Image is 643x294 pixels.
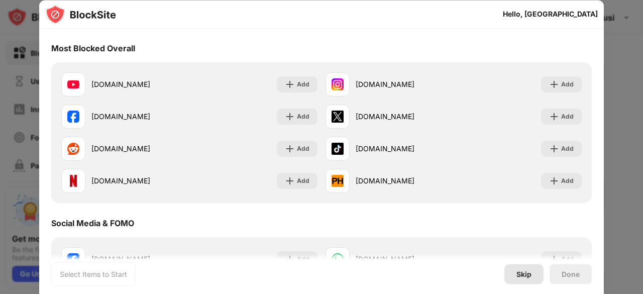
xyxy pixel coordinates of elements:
[297,144,309,154] div: Add
[356,112,454,122] div: [DOMAIN_NAME]
[297,79,309,89] div: Add
[297,112,309,122] div: Add
[91,176,189,186] div: [DOMAIN_NAME]
[51,218,134,228] div: Social Media & FOMO
[356,176,454,186] div: [DOMAIN_NAME]
[356,144,454,154] div: [DOMAIN_NAME]
[67,143,79,155] img: favicons
[297,176,309,186] div: Add
[516,270,531,278] div: Skip
[332,143,344,155] img: favicons
[562,270,580,278] div: Done
[356,79,454,90] div: [DOMAIN_NAME]
[503,10,598,18] div: Hello, [GEOGRAPHIC_DATA]
[67,111,79,123] img: favicons
[561,112,574,122] div: Add
[561,79,574,89] div: Add
[332,111,344,123] img: favicons
[67,78,79,90] img: favicons
[91,112,189,122] div: [DOMAIN_NAME]
[67,175,79,187] img: favicons
[91,144,189,154] div: [DOMAIN_NAME]
[332,175,344,187] img: favicons
[45,4,116,24] img: logo-blocksite.svg
[91,79,189,90] div: [DOMAIN_NAME]
[51,43,135,53] div: Most Blocked Overall
[332,78,344,90] img: favicons
[561,144,574,154] div: Add
[60,269,127,279] div: Select Items to Start
[561,176,574,186] div: Add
